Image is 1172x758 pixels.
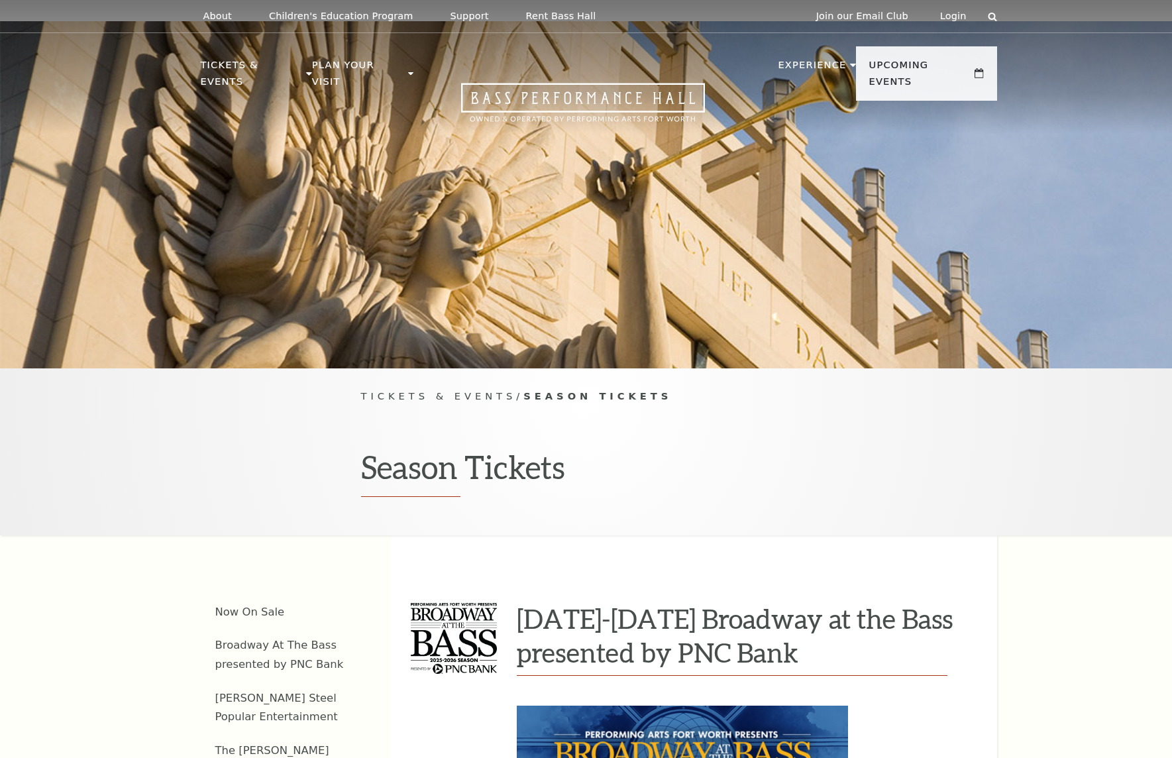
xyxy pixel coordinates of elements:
[215,606,285,618] a: Now On Sale
[201,57,303,97] p: Tickets & Events
[778,57,846,81] p: Experience
[215,744,329,757] a: The [PERSON_NAME]
[269,11,413,22] p: Children's Education Program
[215,639,344,671] a: Broadway At The Bass presented by PNC Bank
[361,390,517,402] span: Tickets & Events
[517,602,957,669] h3: [DATE]-[DATE] Broadway at the Bass presented by PNC Bank
[203,11,232,22] p: About
[361,448,812,497] h1: Season Tickets
[523,390,672,402] span: Season Tickets
[451,11,489,22] p: Support
[361,388,812,405] p: /
[526,11,596,22] p: Rent Bass Hall
[411,603,497,673] img: 2526-logo-stack-a_k.png
[215,692,338,724] a: [PERSON_NAME] Steel Popular Entertainment
[312,57,405,97] p: Plan Your Visit
[869,57,972,97] p: Upcoming Events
